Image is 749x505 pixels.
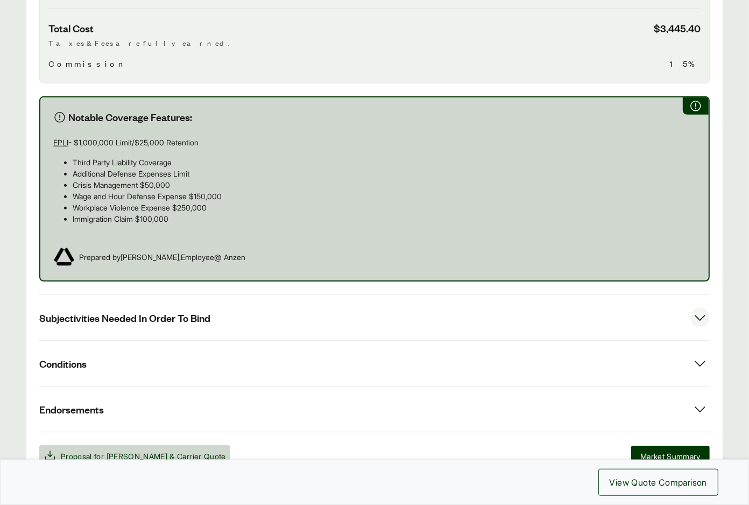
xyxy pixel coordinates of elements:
[79,251,245,263] span: Prepared by [PERSON_NAME] , Employee @ Anzen
[53,137,696,148] p: - $1,000,000 Limit/$25,000 Retention
[39,387,710,432] button: Endorsements
[654,22,701,35] span: $3,445.40
[107,452,168,461] span: [PERSON_NAME]
[39,445,230,467] button: Proposal for [PERSON_NAME] & Carrier Quote
[39,295,710,340] button: Subjectivities Needed In Order To Bind
[73,191,696,202] p: Wage and Hour Defense Expense $150,000
[48,22,94,35] span: Total Cost
[670,57,701,70] span: 15%
[640,451,701,462] span: Market Summary
[598,469,718,496] button: View Quote Comparison
[39,341,710,386] button: Conditions
[169,452,225,461] span: & Carrier Quote
[610,476,707,489] span: View Quote Comparison
[39,357,87,370] span: Conditions
[68,110,192,124] span: Notable Coverage Features:
[73,157,696,168] p: Third Party Liability Coverage
[73,202,696,213] p: Workplace Violence Expense $250,000
[39,311,210,325] span: Subjectivities Needed In Order To Bind
[48,37,701,48] p: Taxes & Fees are fully earned.
[73,213,696,225] p: Immigration Claim $100,000
[53,138,68,147] u: EPLI
[61,451,226,462] span: Proposal for
[631,446,710,467] button: Market Summary
[48,57,128,70] span: Commission
[73,168,696,179] p: Additional Defense Expenses Limit
[73,179,696,191] p: Crisis Management $50,000
[39,403,104,416] span: Endorsements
